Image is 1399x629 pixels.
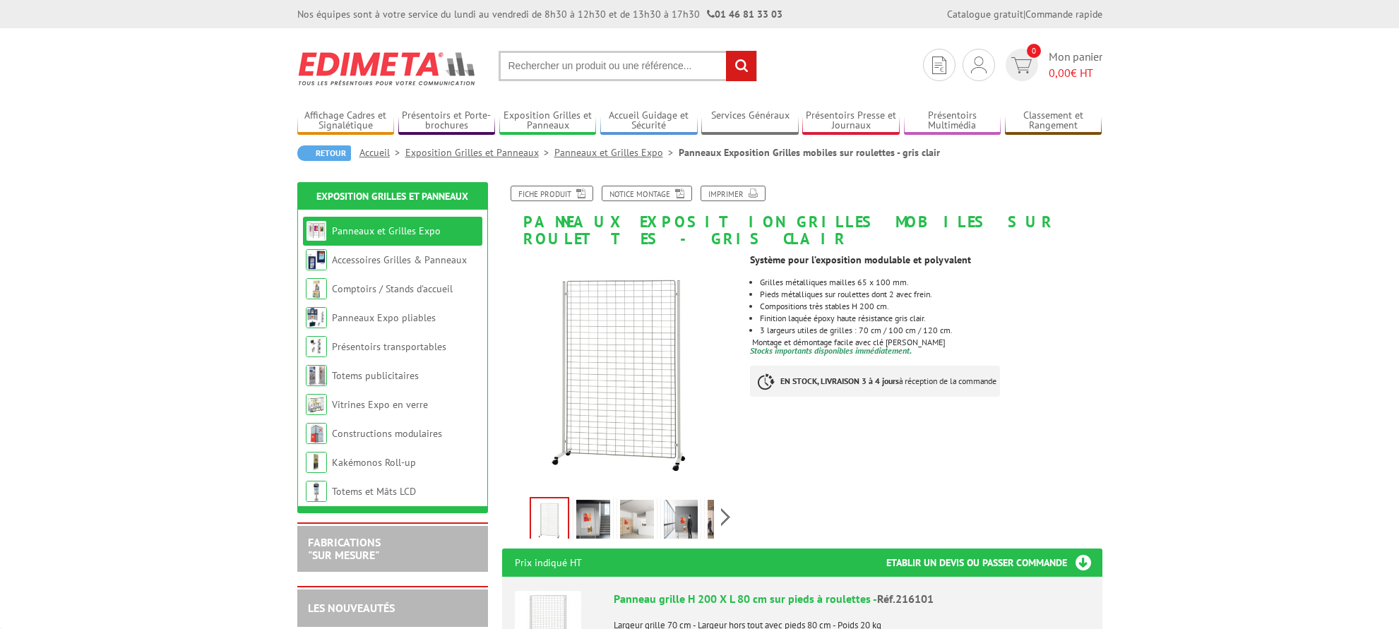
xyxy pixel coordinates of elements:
img: panneau_exposition_grille_sur_roulettes_216102.jpg [576,500,610,544]
img: Panneaux et Grilles Expo [306,220,327,241]
li: Compositions très stables H 200 cm. [760,302,1102,311]
span: Montage et démontage facile avec clé [PERSON_NAME] [752,337,946,347]
a: Commande rapide [1025,8,1102,20]
img: 216102_panneau_exposition_grille_roulettes_5.jpg [708,500,742,544]
a: Notice Montage [602,186,692,201]
h1: Panneaux Exposition Grilles mobiles sur roulettes - gris clair [492,186,1113,247]
img: Totems publicitaires [306,365,327,386]
a: Retour [297,145,351,161]
a: Exposition Grilles et Panneaux [405,146,554,159]
a: Panneaux Expo pliables [332,311,436,324]
strong: EN STOCK, LIVRAISON 3 à 4 jours [780,376,899,386]
p: à réception de la commande [750,366,1000,397]
li: 3 largeurs utiles de grilles : 70 cm / 100 cm / 120 cm. [760,326,1102,335]
img: Accessoires Grilles & Panneaux [306,249,327,270]
a: Accueil [359,146,405,159]
a: Constructions modulaires [332,427,442,440]
a: Totems et Mâts LCD [332,485,416,498]
a: Accueil Guidage et Sécurité [600,109,698,133]
img: Edimeta [297,42,477,95]
a: Présentoirs Presse et Journaux [802,109,900,133]
img: Totems et Mâts LCD [306,481,327,502]
a: devis rapide 0 Mon panier 0,00€ HT [1002,49,1102,81]
font: Stocks importants disponibles immédiatement. [750,345,912,356]
span: Next [719,505,732,529]
a: Comptoirs / Stands d'accueil [332,282,453,295]
img: Panneaux Expo pliables [306,307,327,328]
input: Rechercher un produit ou une référence... [499,51,757,81]
a: Kakémonos Roll-up [332,456,416,469]
a: Services Généraux [701,109,799,133]
a: Classement et Rangement [1005,109,1102,133]
img: devis rapide [971,56,987,73]
div: | [947,7,1102,21]
a: Exposition Grilles et Panneaux [499,109,597,133]
span: € HT [1049,65,1102,81]
div: Nos équipes sont à votre service du lundi au vendredi de 8h30 à 12h30 et de 13h30 à 17h30 [297,7,782,21]
a: Présentoirs transportables [332,340,446,353]
a: Accessoires Grilles & Panneaux [332,253,467,266]
a: LES NOUVEAUTÉS [308,601,395,615]
img: panneaux_et_grilles_216102.jpg [531,498,568,542]
img: Vitrines Expo en verre [306,394,327,415]
a: Catalogue gratuit [947,8,1023,20]
span: Mon panier [1049,49,1102,81]
img: Constructions modulaires [306,423,327,444]
a: Fiche produit [511,186,593,201]
a: Exposition Grilles et Panneaux [316,190,468,203]
span: Réf.216101 [877,592,934,606]
a: Imprimer [701,186,766,201]
a: Totems publicitaires [332,369,419,382]
a: Panneaux et Grilles Expo [332,224,441,237]
img: 216102_panneau_exposition_grille_roulettes_4.jpg [664,500,698,544]
input: rechercher [726,51,756,81]
strong: 01 46 81 33 03 [707,8,782,20]
a: Présentoirs et Porte-brochures [398,109,496,133]
a: Affichage Cadres et Signalétique [297,109,395,133]
p: Prix indiqué HT [515,549,582,577]
strong: Système pour l’exposition modulable et polyvalent [750,253,971,266]
li: Grilles métalliques mailles 65 x 100 mm. [760,278,1102,287]
img: Comptoirs / Stands d'accueil [306,278,327,299]
a: Panneaux et Grilles Expo [554,146,679,159]
img: Kakémonos Roll-up [306,452,327,473]
img: Présentoirs transportables [306,336,327,357]
div: Panneau grille H 200 X L 80 cm sur pieds à roulettes - [614,591,1090,607]
li: Panneaux Exposition Grilles mobiles sur roulettes - gris clair [679,145,940,160]
img: 216102_panneau_exposition_grille_roulettes_2.jpg [620,500,654,544]
a: Vitrines Expo en verre [332,398,428,411]
span: 0,00 [1049,66,1071,80]
img: devis rapide [1011,57,1032,73]
h3: Etablir un devis ou passer commande [886,549,1102,577]
li: Finition laquée époxy haute résistance gris clair. [760,314,1102,323]
a: Présentoirs Multimédia [904,109,1001,133]
a: FABRICATIONS"Sur Mesure" [308,535,381,562]
li: Pieds métalliques sur roulettes dont 2 avec frein. [760,290,1102,299]
img: panneaux_et_grilles_216102.jpg [502,254,740,492]
img: devis rapide [932,56,946,74]
span: 0 [1027,44,1041,58]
